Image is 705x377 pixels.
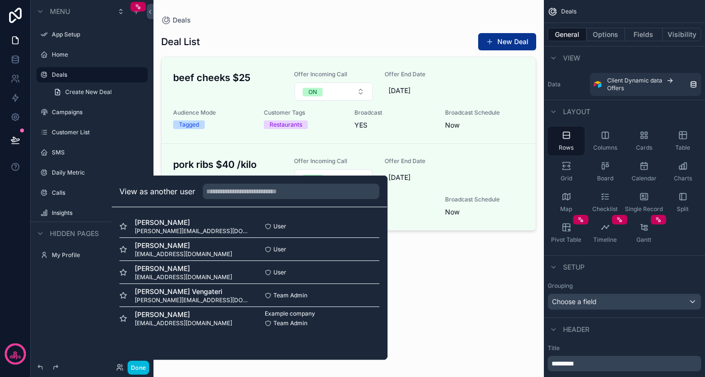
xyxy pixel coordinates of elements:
[265,310,315,318] span: Example company
[625,188,662,217] button: Single Record
[48,84,148,100] a: Create New Deal
[560,205,572,213] span: Map
[135,296,249,304] span: [PERSON_NAME][EMAIL_ADDRESS][DOMAIN_NAME]
[594,81,601,88] img: Airtable Logo
[135,227,249,235] span: [PERSON_NAME][EMAIL_ADDRESS][DOMAIN_NAME]
[273,246,286,253] span: User
[664,157,701,186] button: Charts
[135,287,249,296] span: [PERSON_NAME] Vengateri
[636,236,651,244] span: Gantt
[65,88,112,96] span: Create New Deal
[625,205,663,213] span: Single Record
[135,310,232,319] span: [PERSON_NAME]
[587,127,623,155] button: Columns
[273,269,286,276] span: User
[677,205,689,213] span: Split
[625,28,663,41] button: Fields
[10,353,21,361] p: days
[135,273,232,281] span: [EMAIL_ADDRESS][DOMAIN_NAME]
[592,205,618,213] span: Checklist
[551,236,581,244] span: Pivot Table
[587,28,625,41] button: Options
[561,175,572,182] span: Grid
[52,71,142,79] label: Deals
[625,219,662,247] button: Gantt
[52,108,142,116] label: Campaigns
[632,175,657,182] span: Calendar
[559,144,574,152] span: Rows
[548,157,585,186] button: Grid
[119,186,195,197] h2: View as another user
[50,7,70,16] span: Menu
[625,157,662,186] button: Calendar
[552,297,597,306] span: Choose a field
[664,127,701,155] button: Table
[52,31,142,38] label: App Setup
[52,251,142,259] label: My Profile
[590,73,701,96] a: Client Dynamic dataOffers
[548,219,585,247] button: Pivot Table
[548,28,587,41] button: General
[135,264,232,273] span: [PERSON_NAME]
[135,250,232,258] span: [EMAIL_ADDRESS][DOMAIN_NAME]
[548,294,701,310] button: Choose a field
[563,53,580,63] span: View
[675,144,690,152] span: Table
[663,28,701,41] button: Visibility
[52,129,142,136] label: Customer List
[587,219,623,247] button: Timeline
[50,229,99,238] span: Hidden pages
[52,169,142,177] label: Daily Metric
[135,241,232,250] span: [PERSON_NAME]
[548,356,701,371] div: scrollable content
[548,344,701,352] label: Title
[587,188,623,217] button: Checklist
[52,189,142,197] label: Calls
[664,188,701,217] button: Split
[128,361,149,375] button: Done
[273,223,286,230] span: User
[548,81,586,88] label: Data
[273,319,307,327] span: Team Admin
[607,84,624,92] span: Offers
[561,8,576,15] span: Deals
[548,282,573,290] label: Grouping
[52,51,142,59] label: Home
[135,218,249,227] span: [PERSON_NAME]
[607,77,662,84] span: Client Dynamic data
[273,292,307,299] span: Team Admin
[563,107,590,117] span: Layout
[587,157,623,186] button: Board
[563,325,589,334] span: Header
[563,262,585,272] span: Setup
[135,319,232,327] span: [EMAIL_ADDRESS][DOMAIN_NAME]
[597,175,613,182] span: Board
[52,209,142,217] label: Insights
[13,349,17,359] p: 8
[625,127,662,155] button: Cards
[548,188,585,217] button: Map
[674,175,692,182] span: Charts
[593,236,617,244] span: Timeline
[636,144,652,152] span: Cards
[52,149,142,156] label: SMS
[593,144,617,152] span: Columns
[548,127,585,155] button: Rows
